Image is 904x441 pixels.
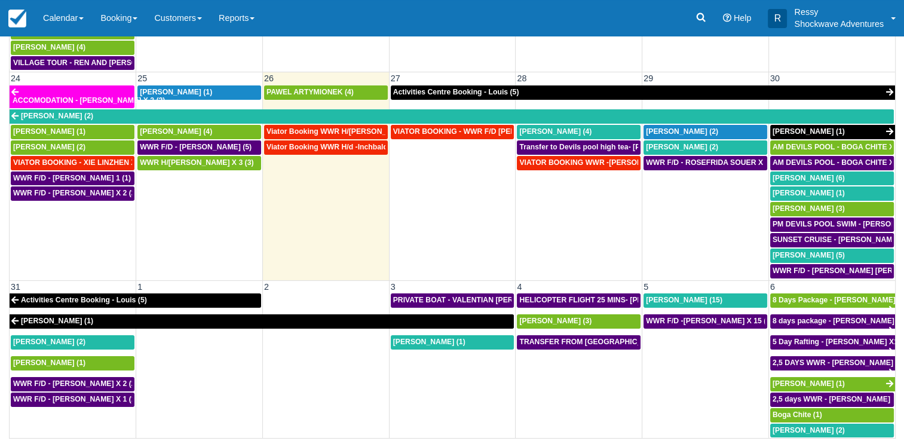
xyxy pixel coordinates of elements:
[136,282,143,292] span: 1
[773,204,845,213] span: [PERSON_NAME] (3)
[264,85,388,100] a: PAWEL ARTYMIONEK (4)
[11,156,134,170] a: VIATOR BOOKING - XIE LINZHEN X4 (4)
[391,85,895,100] a: Activities Centre Booking - Louis (5)
[10,293,261,308] a: Activities Centre Booking - Louis (5)
[770,377,895,391] a: [PERSON_NAME] (1)
[13,338,85,346] span: [PERSON_NAME] (2)
[643,125,767,139] a: [PERSON_NAME] (2)
[516,73,528,83] span: 28
[773,251,845,259] span: [PERSON_NAME] (5)
[390,282,397,292] span: 3
[723,14,731,22] i: Help
[794,6,884,18] p: Ressy
[770,264,894,278] a: WWR F/D - [PERSON_NAME] [PERSON_NAME] OHKKA X1 (1)
[8,10,26,27] img: checkfront-main-nav-mini-logo.png
[794,18,884,30] p: Shockwave Adventures
[643,293,767,308] a: [PERSON_NAME] (15)
[643,314,767,329] a: WWR F/D -[PERSON_NAME] X 15 (15)
[11,356,134,370] a: [PERSON_NAME] (1)
[140,143,252,151] span: WWR F/D - [PERSON_NAME] (5)
[770,171,894,186] a: [PERSON_NAME] (6)
[393,88,519,96] span: Activities Centre Booking - Louis (5)
[768,9,787,28] div: R
[11,393,134,407] a: WWR F/D - [PERSON_NAME] X 1 (1)
[642,282,649,292] span: 5
[770,424,894,438] a: [PERSON_NAME] (2)
[519,317,592,325] span: [PERSON_NAME] (3)
[13,359,85,367] span: [PERSON_NAME] (1)
[517,125,641,139] a: [PERSON_NAME] (4)
[266,143,475,151] span: Viator Booking WWR H/d -Inchbald [PERSON_NAME] X 4 (4)
[137,140,261,155] a: WWR F/D - [PERSON_NAME] (5)
[519,158,692,167] span: VIATOR BOOKING WWR -[PERSON_NAME] X2 (2)
[770,335,895,350] a: 5 Day Rafting - [PERSON_NAME] X1 (1)
[11,56,134,71] a: VILLAGE TOUR - REN AND [PERSON_NAME] X4 (4)
[646,317,777,325] span: WWR F/D -[PERSON_NAME] X 15 (15)
[21,112,93,120] span: [PERSON_NAME] (2)
[13,59,192,67] span: VILLAGE TOUR - REN AND [PERSON_NAME] X4 (4)
[11,140,134,155] a: [PERSON_NAME] (2)
[770,393,894,407] a: 2,5 days WWR - [PERSON_NAME] X2 (2)
[13,96,165,105] span: ACCOMODATION - [PERSON_NAME] X 2 (2)
[11,125,134,139] a: [PERSON_NAME] (1)
[11,335,134,350] a: [PERSON_NAME] (2)
[266,88,354,96] span: PAWEL ARTYMIONEK (4)
[642,73,654,83] span: 29
[519,143,716,151] span: Transfer to Devils pool high tea- [PERSON_NAME] X4 (4)
[770,125,895,139] a: [PERSON_NAME] (1)
[391,293,514,308] a: PRIVATE BOAT - VALENTIAN [PERSON_NAME] X 4 (4)
[140,127,212,136] span: [PERSON_NAME] (4)
[264,140,388,155] a: Viator Booking WWR H/d -Inchbald [PERSON_NAME] X 4 (4)
[137,85,261,100] a: [PERSON_NAME] (1)
[390,73,402,83] span: 27
[770,356,895,370] a: 2,5 DAYS WWR - [PERSON_NAME] X1 (1)
[769,73,781,83] span: 30
[264,125,388,139] a: Viator Booking WWR H/[PERSON_NAME] X 8 (8)
[646,127,718,136] span: [PERSON_NAME] (2)
[770,218,894,232] a: PM DEVILS POOL SWIM - [PERSON_NAME] X 2 (2)
[770,408,894,422] a: Boga Chite (1)
[646,158,780,167] span: WWR F/D - ROSEFRIDA SOUER X 2 (2)
[773,174,845,182] span: [PERSON_NAME] (6)
[770,140,894,155] a: AM DEVILS POOL - BOGA CHITE X 1 (1)
[519,296,713,304] span: HELICOPTER FLIGHT 25 MINS- [PERSON_NAME] X1 (1)
[13,143,85,151] span: [PERSON_NAME] (2)
[519,338,806,346] span: TRANSFER FROM [GEOGRAPHIC_DATA] TO VIC FALLS - [PERSON_NAME] X 1 (1)
[13,189,138,197] span: WWR F/D - [PERSON_NAME] X 2 (2)
[140,88,212,96] span: [PERSON_NAME] (1)
[21,296,147,304] span: Activities Centre Booking - Louis (5)
[10,73,22,83] span: 24
[393,296,581,304] span: PRIVATE BOAT - VALENTIAN [PERSON_NAME] X 4 (4)
[11,171,134,186] a: WWR F/D - [PERSON_NAME] 1 (1)
[137,156,261,170] a: WWR H/[PERSON_NAME] X 3 (3)
[517,156,641,170] a: VIATOR BOOKING WWR -[PERSON_NAME] X2 (2)
[391,125,514,139] a: VIATOR BOOKING - WWR F/D [PERSON_NAME] X 2 (3)
[773,379,845,388] span: [PERSON_NAME] (1)
[734,13,752,23] span: Help
[517,335,641,350] a: TRANSFER FROM [GEOGRAPHIC_DATA] TO VIC FALLS - [PERSON_NAME] X 1 (1)
[10,314,514,329] a: [PERSON_NAME] (1)
[773,426,845,434] span: [PERSON_NAME] (2)
[517,293,641,308] a: HELICOPTER FLIGHT 25 MINS- [PERSON_NAME] X1 (1)
[517,314,641,329] a: [PERSON_NAME] (3)
[11,186,134,201] a: WWR F/D - [PERSON_NAME] X 2 (2)
[13,395,138,403] span: WWR F/D - [PERSON_NAME] X 1 (1)
[516,282,523,292] span: 4
[393,338,465,346] span: [PERSON_NAME] (1)
[266,127,434,136] span: Viator Booking WWR H/[PERSON_NAME] X 8 (8)
[137,125,261,139] a: [PERSON_NAME] (4)
[517,140,641,155] a: Transfer to Devils pool high tea- [PERSON_NAME] X4 (4)
[140,158,253,167] span: WWR H/[PERSON_NAME] X 3 (3)
[10,282,22,292] span: 31
[391,335,514,350] a: [PERSON_NAME] (1)
[13,127,85,136] span: [PERSON_NAME] (1)
[13,158,151,167] span: VIATOR BOOKING - XIE LINZHEN X4 (4)
[770,293,895,308] a: 8 Days Package - [PERSON_NAME] (1)
[13,174,131,182] span: WWR F/D - [PERSON_NAME] 1 (1)
[770,186,894,201] a: [PERSON_NAME] (1)
[519,127,592,136] span: [PERSON_NAME] (4)
[773,411,822,419] span: Boga Chite (1)
[770,249,894,263] a: [PERSON_NAME] (5)
[646,296,722,304] span: [PERSON_NAME] (15)
[13,379,138,388] span: WWR F/D - [PERSON_NAME] X 2 (2)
